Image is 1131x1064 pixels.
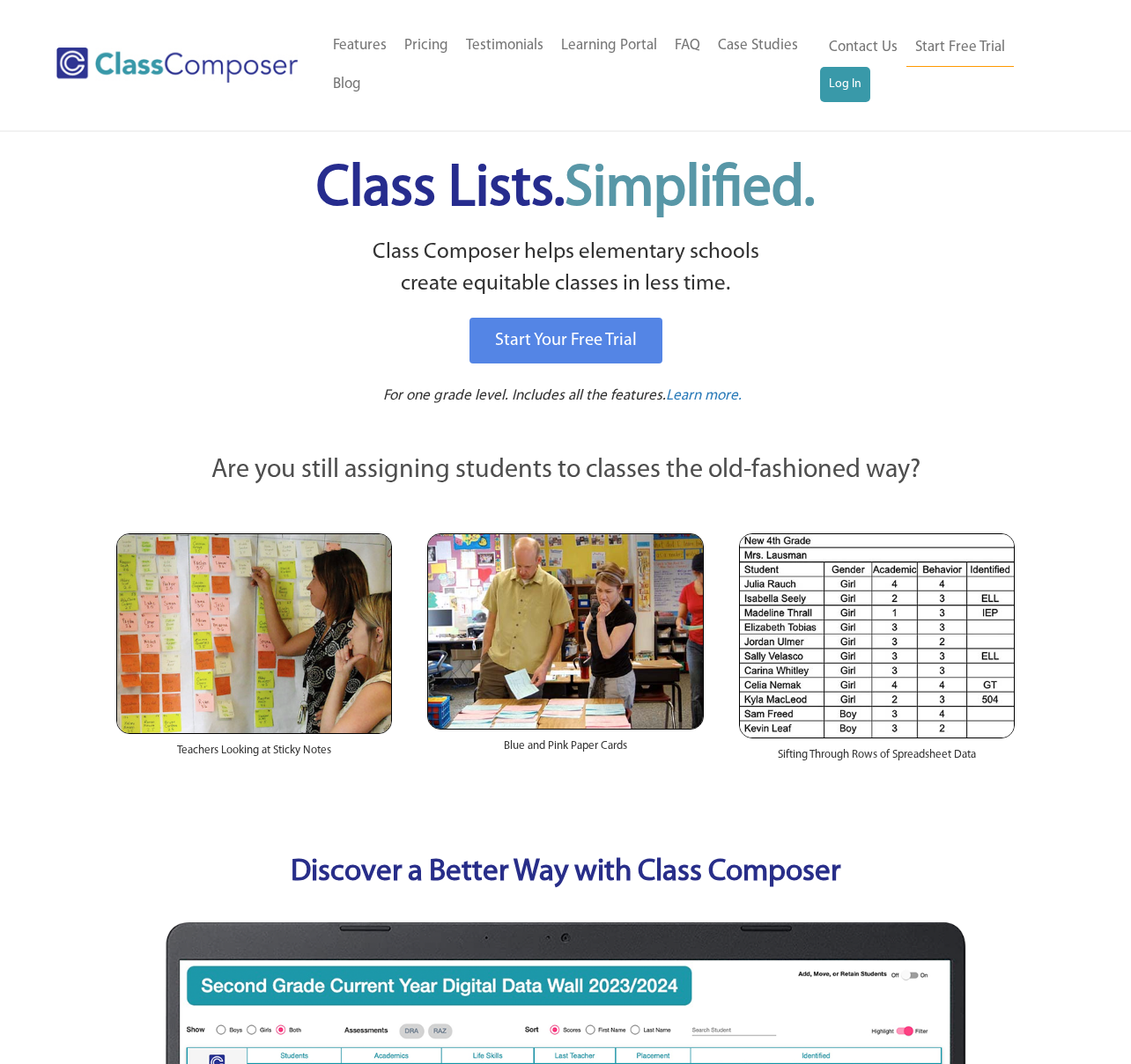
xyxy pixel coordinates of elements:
[666,388,742,403] span: Learn more.
[116,451,1015,490] p: Are you still assigning students to classes the old-fashioned way?
[324,65,370,104] a: Blog
[820,28,906,67] a: Contact Us
[56,48,298,83] img: Class Composer
[457,26,552,65] a: Testimonials
[383,388,666,403] span: For one grade level. Includes all the features.
[99,851,1032,896] p: Discover a Better Way with Class Composer
[906,28,1014,68] a: Start Free Trial
[316,161,815,218] span: Class Lists.
[116,533,392,734] img: Teachers Looking at Sticky Notes
[565,161,815,218] span: Simplified.
[666,385,742,407] a: Learn more.
[709,26,807,65] a: Case Studies
[114,237,1017,301] p: Class Composer helps elementary schools create equitable classes in less time.
[324,26,395,65] a: Features
[427,730,703,772] div: Blue and Pink Paper Cards
[552,26,666,65] a: Learning Portal
[427,533,703,730] img: Blue and Pink Paper Cards
[116,734,392,776] div: Teachers Looking at Sticky Notes
[395,26,457,65] a: Pricing
[666,26,709,65] a: FAQ
[739,738,1015,781] div: Sifting Through Rows of Spreadsheet Data
[820,67,870,102] a: Log In
[739,533,1015,738] img: Spreadsheets
[324,26,820,104] nav: Header Menu
[469,318,662,363] a: Start Your Free Trial
[820,28,1061,102] nav: Header Menu
[495,332,637,349] span: Start Your Free Trial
